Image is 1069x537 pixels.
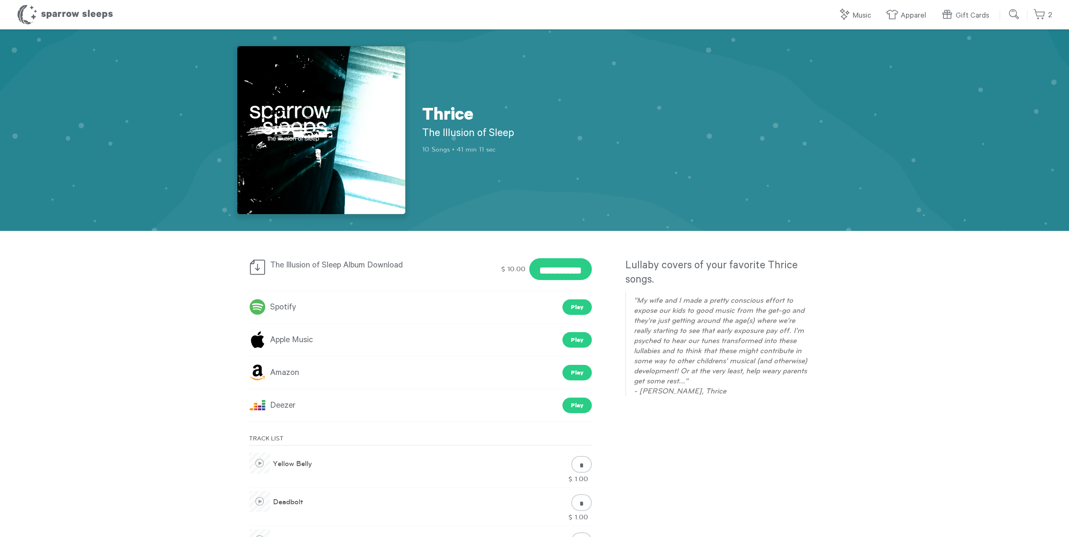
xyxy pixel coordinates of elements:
a: Music [838,7,875,25]
div: Track List [249,435,592,445]
a: Deezer [249,398,296,413]
i: - [PERSON_NAME], Thrice [634,387,726,395]
a: Deadbolt [250,496,304,518]
a: Play [562,365,592,380]
a: Yellow Belly [250,458,313,479]
div: $ 1.00 [565,511,592,524]
a: Play [562,398,592,413]
div: $ 10.00 [500,262,527,277]
a: Play [562,332,592,348]
p: 10 Songs • 41 min 11 sec [422,145,573,154]
a: Apparel [886,7,930,25]
img: Thrice - The Illusion of Sleep [237,46,405,214]
h3: Lullaby covers of your favorite Thrice songs. [625,259,820,288]
div: The Illusion of Sleep Album Download [249,258,426,276]
div: $ 1.00 [565,473,592,485]
h1: Thrice [422,106,573,127]
h2: The Illusion of Sleep [422,127,573,141]
a: Play [562,299,592,315]
a: 2 [1033,6,1052,24]
a: Amazon [249,365,299,380]
a: Apple Music [249,333,313,348]
a: Gift Cards [941,7,993,25]
i: "My wife and I made a pretty conscious effort to expose our kids to good music from the get-go an... [634,296,807,385]
a: Spotify [249,300,296,315]
input: Submit [1006,6,1023,23]
h1: Sparrow Sleeps [17,4,113,25]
